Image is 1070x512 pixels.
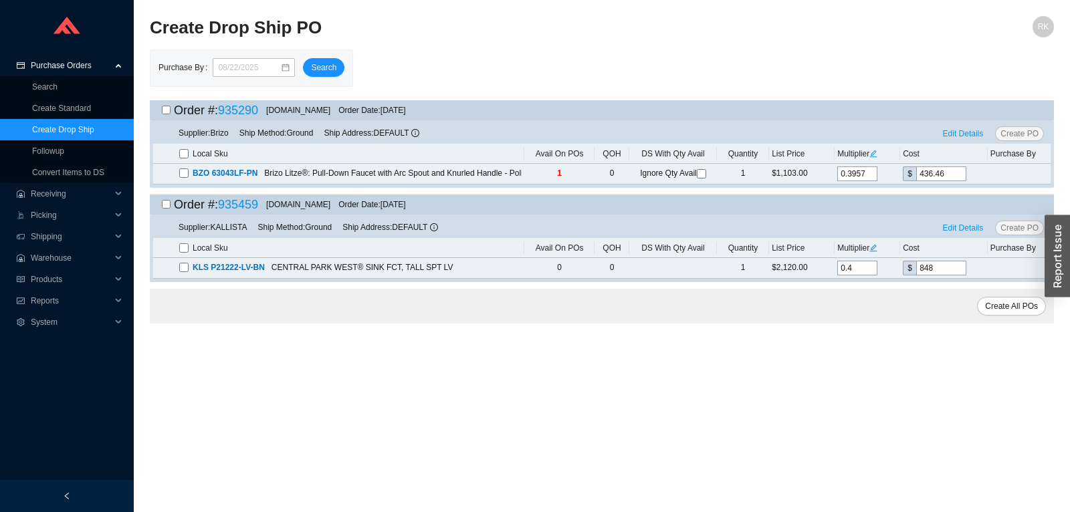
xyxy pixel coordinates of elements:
[303,58,344,77] button: Search
[264,168,564,178] span: Brizo Litze®: Pull-Down Faucet with Arc Spout and Knurled Handle - Polished Nickel
[595,144,629,164] th: QOH
[31,55,111,76] span: Purchase Orders
[610,168,615,178] span: 0
[193,168,257,178] span: BZO 63043LF-PN
[629,144,717,164] th: DS With Qty Avail
[900,239,988,258] th: Cost
[174,195,258,215] div: Order #:
[324,128,419,138] span: Ship Address: DEFAULT
[258,223,332,232] span: Ship Method: Ground
[31,269,111,290] span: Products
[32,104,91,113] a: Create Standard
[557,263,562,272] span: 0
[150,16,828,39] h2: Create Drop Ship PO
[218,198,258,211] a: 935459
[943,221,984,235] span: Edit Details
[988,239,1051,258] th: Purchase By
[430,223,438,231] span: info-circle
[995,126,1044,141] button: Create PO
[31,247,111,269] span: Warehouse
[218,104,258,117] a: 935290
[16,318,25,326] span: setting
[193,147,228,160] span: Local Sku
[769,144,835,164] th: List Price
[63,492,71,500] span: left
[16,297,25,305] span: fund
[193,263,265,272] span: KLS P21222-LV-BN
[31,205,111,226] span: Picking
[524,144,595,164] th: Avail On POs
[717,239,769,258] th: Quantity
[1038,16,1049,37] span: RK
[179,128,229,138] span: Supplier: Brizo
[938,126,989,141] button: Edit Details
[557,168,562,178] span: 1
[32,82,58,92] a: Search
[239,128,314,138] span: Ship Method: Ground
[903,166,916,181] div: $
[769,239,835,258] th: List Price
[31,290,111,311] span: Reports
[985,299,1038,313] span: Create All POs
[769,258,835,279] td: $2,120.00
[31,311,111,333] span: System
[900,144,988,164] th: Cost
[977,297,1046,315] button: Create All POs
[158,58,213,77] label: Purchase By
[769,164,835,184] td: $1,103.00
[32,125,94,134] a: Create Drop Ship
[988,144,1051,164] th: Purchase By
[869,244,877,252] span: edit
[837,147,897,160] div: Multiplier
[32,146,64,156] a: Followup
[218,61,280,74] input: 08/22/2025
[272,263,453,272] span: CENTRAL PARK WEST® SINK FCT, TALL SPT LV
[32,168,104,177] a: Convert Items to DS
[629,239,717,258] th: DS With Qty Avail
[174,100,258,120] div: Order #:
[411,129,419,137] span: info-circle
[995,221,1044,235] button: Create PO
[31,183,111,205] span: Receiving
[938,221,989,235] button: Edit Details
[717,144,769,164] th: Quantity
[266,104,330,117] div: [DOMAIN_NAME]
[640,168,706,178] span: Ignore Qty Avail
[193,241,228,255] span: Local Sku
[338,198,405,211] div: Order Date: [DATE]
[717,258,769,279] td: 1
[16,275,25,283] span: read
[595,239,629,258] th: QOH
[943,127,984,140] span: Edit Details
[610,263,615,272] span: 0
[869,150,877,158] span: edit
[16,61,25,70] span: credit-card
[338,104,405,117] div: Order Date: [DATE]
[524,239,595,258] th: Avail On POs
[717,164,769,184] td: 1
[266,198,330,211] div: [DOMAIN_NAME]
[903,261,916,275] div: $
[837,241,897,255] div: Multiplier
[342,223,437,232] span: Ship Address: DEFAULT
[31,226,111,247] span: Shipping
[311,61,336,74] span: Search
[179,223,247,232] span: Supplier: KALLISTA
